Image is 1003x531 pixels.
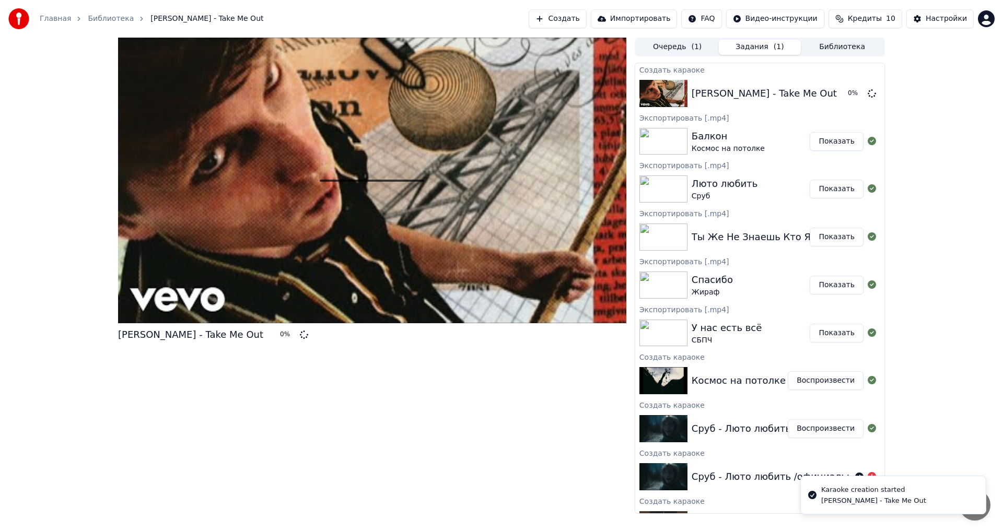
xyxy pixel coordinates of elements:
[810,132,864,151] button: Показать
[692,273,733,287] div: Спасибо
[635,111,884,124] div: Экспортировать [.mp4]
[635,63,884,76] div: Создать караоке
[926,14,967,24] div: Настройки
[692,335,762,346] div: СБПЧ
[692,129,765,144] div: Балкон
[591,9,678,28] button: Импортировать
[692,469,926,484] div: Сруб - Люто любить /официальный видеоклип/
[692,373,831,388] div: Космос на потолке - Балкон
[774,42,784,52] span: ( 1 )
[821,485,926,495] div: Karaoke creation started
[118,327,263,342] div: [PERSON_NAME] - Take Me Out
[810,276,864,294] button: Показать
[829,9,902,28] button: Кредиты10
[691,42,702,52] span: ( 1 )
[635,446,884,459] div: Создать караоке
[848,89,864,98] div: 0 %
[788,419,864,438] button: Воспроизвести
[886,14,895,24] span: 10
[635,398,884,411] div: Создать караоке
[692,86,837,101] div: [PERSON_NAME] - Take Me Out
[848,14,882,24] span: Кредиты
[810,324,864,343] button: Показать
[788,371,864,390] button: Воспроизвести
[681,9,721,28] button: FAQ
[635,350,884,363] div: Создать караоке
[635,494,884,507] div: Создать караоке
[692,144,765,154] div: Космос на потолке
[719,40,801,55] button: Задания
[801,40,883,55] button: Библиотека
[635,303,884,315] div: Экспортировать [.mp4]
[529,9,586,28] button: Создать
[635,207,884,219] div: Экспортировать [.mp4]
[8,8,29,29] img: youka
[692,421,926,436] div: Сруб - Люто любить /официальный видеоклип/
[810,180,864,198] button: Показать
[88,14,134,24] a: Библиотека
[692,176,757,191] div: Люто любить
[40,14,264,24] nav: breadcrumb
[692,287,733,298] div: Жираф
[726,9,824,28] button: Видео-инструкции
[280,331,296,339] div: 0 %
[635,159,884,171] div: Экспортировать [.mp4]
[810,228,864,246] button: Показать
[636,40,719,55] button: Очередь
[692,230,811,244] div: Ты Же Не Знаешь Кто Я
[906,9,974,28] button: Настройки
[635,255,884,267] div: Экспортировать [.mp4]
[821,496,926,505] div: [PERSON_NAME] - Take Me Out
[692,321,762,335] div: У нас есть всё
[692,191,757,202] div: Сруб
[150,14,263,24] span: [PERSON_NAME] - Take Me Out
[40,14,71,24] a: Главная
